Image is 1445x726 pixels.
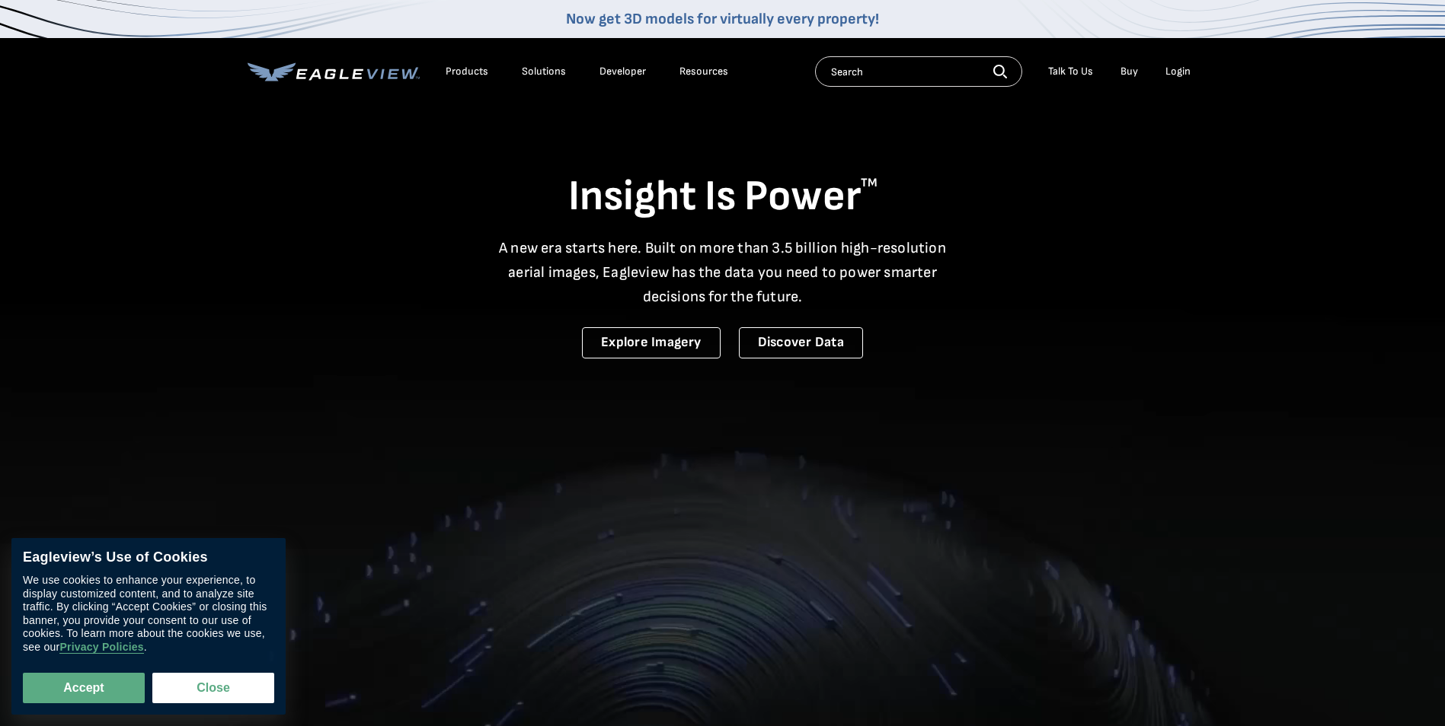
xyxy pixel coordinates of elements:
div: Solutions [522,65,566,78]
a: Privacy Policies [59,641,143,654]
div: We use cookies to enhance your experience, to display customized content, and to analyze site tra... [23,574,274,654]
div: Products [446,65,488,78]
p: A new era starts here. Built on more than 3.5 billion high-resolution aerial images, Eagleview ha... [490,236,956,309]
h1: Insight Is Power [248,170,1198,224]
div: Talk To Us [1048,65,1093,78]
div: Login [1165,65,1191,78]
a: Explore Imagery [582,327,721,358]
sup: TM [861,176,878,190]
div: Eagleview’s Use of Cookies [23,549,274,566]
a: Developer [599,65,646,78]
a: Discover Data [739,327,863,358]
a: Now get 3D models for virtually every property! [566,10,879,28]
a: Buy [1121,65,1138,78]
button: Accept [23,673,145,703]
input: Search [815,56,1022,87]
div: Resources [679,65,728,78]
button: Close [152,673,274,703]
